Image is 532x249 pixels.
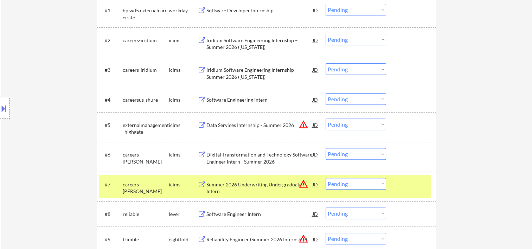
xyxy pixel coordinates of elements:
div: Software Developer Internship [206,7,313,14]
div: JD [312,207,319,220]
div: icims [169,181,198,188]
div: lever [169,211,198,218]
div: externalmanagement-highgate [123,122,169,135]
div: hp.wd5.externalcareersite [123,7,169,21]
div: icims [169,37,198,44]
div: #1 [105,7,117,14]
div: Software Engineer Intern [206,211,313,218]
div: icims [169,96,198,103]
div: icims [169,151,198,158]
div: Data Services Internship - Summer 2026 [206,122,313,129]
div: #7 [105,181,117,188]
div: Reliability Engineer (Summer 2026 Internship) [206,236,313,243]
div: JD [312,119,319,131]
div: JD [312,63,319,76]
div: careers-iridium [123,66,169,74]
div: eightfold [169,236,198,243]
div: icims [169,66,198,74]
div: reliable [123,211,169,218]
button: warning_amber [299,120,308,129]
button: warning_amber [299,234,308,244]
div: JD [312,4,319,17]
div: Summer 2026 Underwriting Undergraduate Intern [206,181,313,195]
div: JD [312,233,319,245]
div: Digital Transformation and Technology Software Engineer Intern - Summer 2026 [206,151,313,165]
div: workday [169,7,198,14]
div: trimble [123,236,169,243]
div: #2 [105,37,117,44]
div: careers-[PERSON_NAME] [123,151,169,165]
div: JD [312,178,319,191]
div: #8 [105,211,117,218]
div: JD [312,93,319,106]
div: Iridium Software Engineering Internship – Summer 2026 ([US_STATE]) [206,37,313,51]
button: warning_amber [299,179,308,189]
div: Software Engineering Intern [206,96,313,103]
div: icims [169,122,198,129]
div: JD [312,34,319,46]
div: careers-[PERSON_NAME] [123,181,169,195]
div: Iridium Software Engineering Internship - Summer 2026 ([US_STATE]) [206,66,313,80]
div: JD [312,148,319,161]
div: careers-iridium [123,37,169,44]
div: careersus-shure [123,96,169,103]
div: #9 [105,236,117,243]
